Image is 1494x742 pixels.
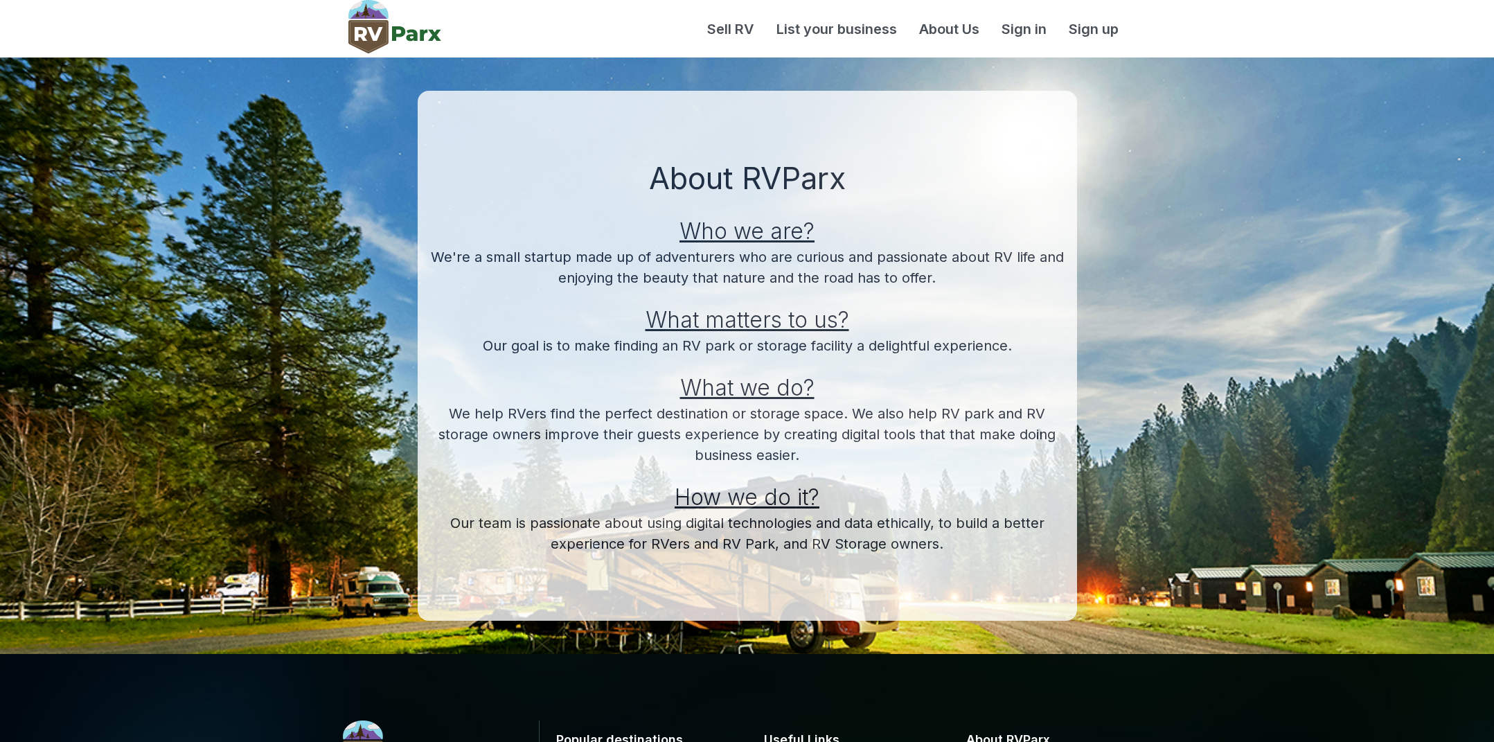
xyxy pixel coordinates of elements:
p: We're a small startup made up of adventurers who are curious and passionate about RV life and enj... [423,247,1071,288]
h2: How we do it? [423,466,1071,513]
a: About Us [908,19,990,39]
p: Our goal is to make finding an RV park or storage facility a delightful experience. [423,335,1071,356]
a: Sell RV [696,19,765,39]
p: We help RVers find the perfect destination or storage space. We also help RV park and RV storage ... [423,403,1071,466]
h2: Who we are? [423,200,1071,247]
a: Sign up [1058,19,1130,39]
a: List your business [765,19,908,39]
h1: About RVParx [423,157,1071,200]
p: Our team is passionate about using digital technologies and data ethically, to build a better exp... [423,513,1071,554]
a: Sign in [990,19,1058,39]
h2: What we do? [423,356,1071,403]
h2: What matters to us? [423,288,1071,335]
